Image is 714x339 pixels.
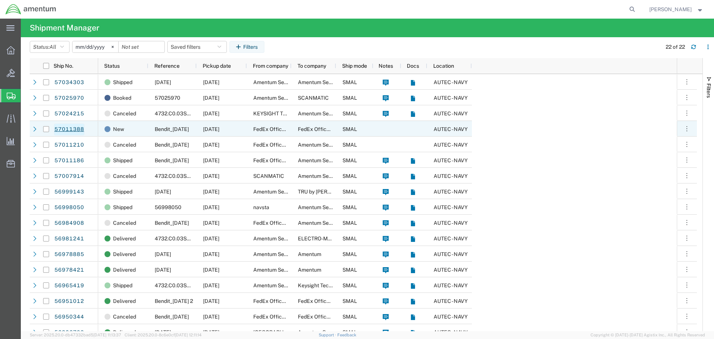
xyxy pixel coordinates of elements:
[54,77,84,89] a: 57034303
[342,220,357,226] span: SMAL
[342,236,357,242] span: SMAL
[203,173,219,179] span: 10/03/2025
[298,251,321,257] span: Amentum
[54,124,84,135] a: 57011388
[93,333,121,337] span: [DATE] 11:13:37
[253,204,269,210] span: navsta
[54,92,84,104] a: 57025970
[203,329,219,335] span: 09/23/2025
[203,204,219,210] span: 10/02/2025
[434,189,468,195] span: AUTEC - NAVY
[113,153,132,168] span: Shipped
[253,329,306,335] span: Naval Station Newport
[119,41,164,52] input: Not set
[298,95,329,101] span: SCANMATIC
[253,173,284,179] span: SCANMATIC
[54,63,73,69] span: Ship No.
[253,79,309,85] span: Amentum Services, Inc.
[342,298,357,304] span: SMAL
[54,108,84,120] a: 57024215
[113,246,136,262] span: Delivered
[203,189,219,195] span: 10/01/2025
[434,282,468,288] span: AUTEC - NAVY
[203,220,219,226] span: 10/03/2025
[433,63,454,69] span: Location
[155,142,189,148] span: Bendit_10-03-2025
[54,217,84,229] a: 56984908
[434,251,468,257] span: AUTEC - NAVY
[203,314,219,320] span: 09/26/2025
[73,41,118,52] input: Not set
[342,189,357,195] span: SMAL
[113,309,136,324] span: Canceled
[125,333,202,337] span: Client: 2025.20.0-8c6e0cf
[113,262,136,278] span: Delivered
[434,111,468,116] span: AUTEC - NAVY
[342,173,357,179] span: SMAL
[155,282,241,288] span: 4732.C0.03SL.14090100.880E0110
[155,173,241,179] span: 4732.C0.03SL.14090100.880E0110
[298,142,354,148] span: Amentum Services, Inc.
[253,95,309,101] span: Amentum Services, Inc.
[113,215,136,231] span: Canceled
[434,157,468,163] span: AUTEC - NAVY
[342,63,367,69] span: Ship mode
[253,157,331,163] span: FedEx Office Print & Ship Center
[706,83,712,98] span: Filters
[54,327,84,339] a: 56906709
[203,79,219,85] span: 10/06/2025
[113,106,136,121] span: Canceled
[342,142,357,148] span: SMAL
[434,267,468,273] span: AUTEC - NAVY
[155,267,171,273] span: 30SEPT2025
[434,204,468,210] span: AUTEC - NAVY
[203,282,219,288] span: 10/01/2025
[203,111,219,116] span: 10/07/2025
[203,157,219,163] span: 10/03/2025
[203,298,219,304] span: 09/26/2025
[298,111,354,116] span: Amentum Services, Inc.
[298,314,376,320] span: FedEx Office Print & Ship Center
[342,267,357,273] span: SMAL
[54,311,84,323] a: 56950344
[54,249,84,260] a: 56978885
[342,204,357,210] span: SMAL
[155,95,180,101] span: 57025970
[113,137,136,153] span: Canceled
[54,170,84,182] a: 57007914
[113,293,136,309] span: Delivered
[203,251,219,257] span: 09/30/2025
[342,314,357,320] span: SMAL
[155,189,171,195] span: 01OCT2025
[30,333,121,337] span: Server: 2025.20.0-db47332bad5
[342,251,357,257] span: SMAL
[297,63,326,69] span: To company
[253,251,309,257] span: Amentum Services, Inc.
[253,282,309,288] span: Amentum Services, Inc.
[434,314,468,320] span: AUTEC - NAVY
[342,79,357,85] span: SMAL
[54,233,84,245] a: 56981241
[434,95,468,101] span: AUTEC - NAVY
[298,189,358,195] span: TRU by Hilton - AUTEC
[434,126,468,132] span: AUTEC - NAVY
[434,173,468,179] span: AUTEC - NAVY
[342,282,357,288] span: SMAL
[155,111,241,116] span: 4732.C0.03SL.14090100.880E0110
[298,126,376,132] span: FedEx Office Print & Ship Center
[298,79,354,85] span: Amentum Services, Inc.
[54,139,84,151] a: 57011210
[342,111,357,116] span: SMAL
[298,282,352,288] span: Keysight Technologies
[54,264,84,276] a: 56978421
[666,43,685,51] div: 22 of 22
[434,79,468,85] span: AUTEC - NAVY
[434,329,468,335] span: AUTEC - NAVY
[113,90,131,106] span: Booked
[155,126,189,132] span: Bendit_9-26-2025
[298,267,321,273] span: Amentum
[253,267,309,273] span: Amentum Services, Inc.
[298,220,354,226] span: Amentum Services, Inc.
[155,220,189,226] span: Bendit_10-03-2025
[298,298,376,304] span: FedEx Office Print & Ship Center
